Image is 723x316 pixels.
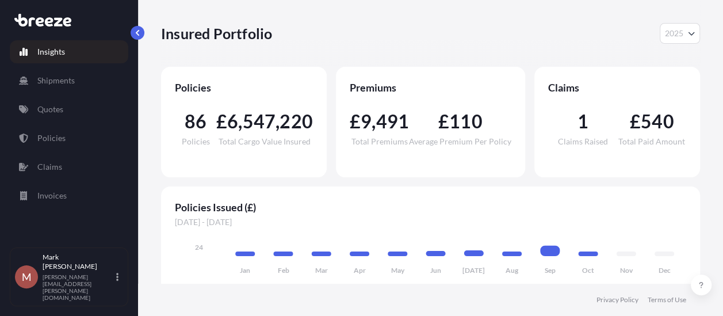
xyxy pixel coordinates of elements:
[658,266,670,275] tspan: Dec
[372,112,376,131] span: ,
[350,81,511,94] span: Premiums
[430,266,441,275] tspan: Jun
[22,271,32,283] span: M
[350,112,361,131] span: £
[577,112,588,131] span: 1
[242,112,276,131] span: 547
[216,112,227,131] span: £
[665,28,683,39] span: 2025
[10,127,128,150] a: Policies
[195,243,203,252] tspan: 24
[660,23,700,44] button: Year Selector
[37,190,67,201] p: Invoices
[219,138,311,146] span: Total Cargo Value Insured
[438,112,449,131] span: £
[10,69,128,92] a: Shipments
[185,112,206,131] span: 86
[641,112,674,131] span: 540
[175,200,686,214] span: Policies Issued (£)
[161,24,272,43] p: Insured Portfolio
[449,112,483,131] span: 110
[596,295,638,304] a: Privacy Policy
[37,104,63,115] p: Quotes
[648,295,686,304] a: Terms of Use
[277,266,289,275] tspan: Feb
[37,161,62,173] p: Claims
[280,112,313,131] span: 220
[545,266,556,275] tspan: Sep
[618,138,685,146] span: Total Paid Amount
[276,112,280,131] span: ,
[10,98,128,121] a: Quotes
[175,216,686,228] span: [DATE] - [DATE]
[37,132,66,144] p: Policies
[10,184,128,207] a: Invoices
[351,138,408,146] span: Total Premiums
[238,112,242,131] span: ,
[548,81,686,94] span: Claims
[361,112,372,131] span: 9
[620,266,633,275] tspan: Nov
[175,81,313,94] span: Policies
[462,266,485,275] tspan: [DATE]
[391,266,405,275] tspan: May
[37,75,75,86] p: Shipments
[240,266,250,275] tspan: Jan
[181,138,209,146] span: Policies
[43,273,114,301] p: [PERSON_NAME][EMAIL_ADDRESS][PERSON_NAME][DOMAIN_NAME]
[558,138,608,146] span: Claims Raised
[582,266,594,275] tspan: Oct
[227,112,238,131] span: 6
[37,46,65,58] p: Insights
[630,112,641,131] span: £
[10,155,128,178] a: Claims
[409,138,511,146] span: Average Premium Per Policy
[506,266,519,275] tspan: Aug
[43,253,114,271] p: Mark [PERSON_NAME]
[315,266,328,275] tspan: Mar
[10,40,128,63] a: Insights
[376,112,410,131] span: 491
[353,266,365,275] tspan: Apr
